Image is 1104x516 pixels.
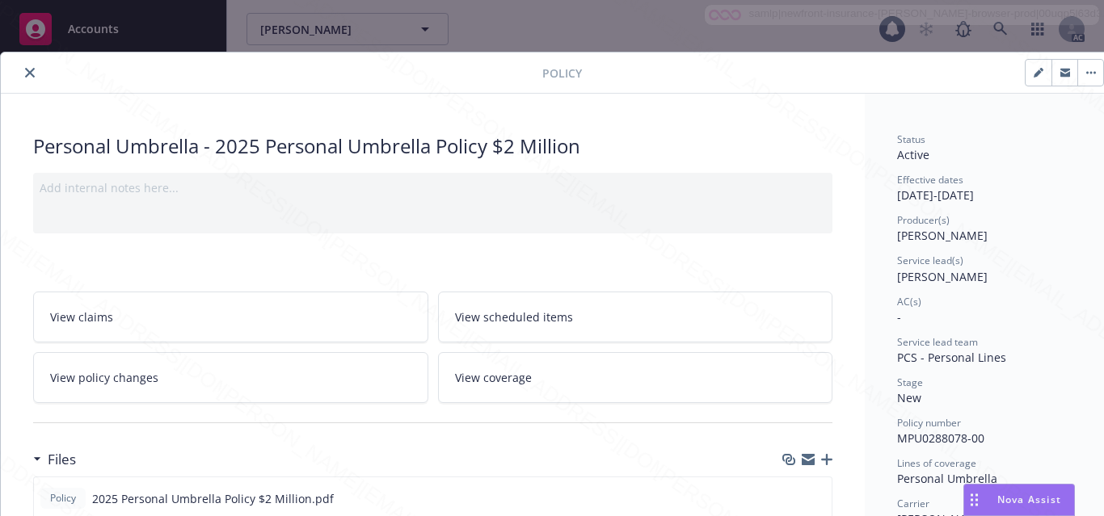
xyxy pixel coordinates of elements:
[92,490,334,507] span: 2025 Personal Umbrella Policy $2 Million.pdf
[897,497,929,510] span: Carrier
[897,309,901,325] span: -
[811,490,825,507] button: preview file
[438,352,833,403] a: View coverage
[964,485,984,515] div: Drag to move
[897,228,988,243] span: [PERSON_NAME]
[40,179,826,196] div: Add internal notes here...
[897,375,923,389] span: Stage
[897,456,976,470] span: Lines of coverage
[897,132,925,146] span: Status
[897,335,978,349] span: Service lead team
[785,490,798,507] button: download file
[50,308,113,325] span: View claims
[897,173,1078,203] div: [DATE] - [DATE]
[997,493,1061,506] span: Nova Assist
[897,173,963,187] span: Effective dates
[33,449,76,470] div: Files
[33,132,832,160] div: Personal Umbrella - 2025 Personal Umbrella Policy $2 Million
[897,213,950,227] span: Producer(s)
[33,352,428,403] a: View policy changes
[897,416,961,430] span: Policy number
[48,449,76,470] h3: Files
[897,269,988,284] span: [PERSON_NAME]
[897,350,1006,365] span: PCS - Personal Lines
[47,491,79,506] span: Policy
[50,369,158,386] span: View policy changes
[897,471,997,486] span: Personal Umbrella
[542,65,582,82] span: Policy
[20,63,40,82] button: close
[897,147,929,162] span: Active
[897,254,963,267] span: Service lead(s)
[455,308,573,325] span: View scheduled items
[897,295,921,308] span: AC(s)
[897,430,984,446] span: MPU0288078-00
[897,390,921,405] span: New
[33,292,428,342] a: View claims
[438,292,833,342] a: View scheduled items
[963,484,1075,516] button: Nova Assist
[455,369,532,386] span: View coverage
